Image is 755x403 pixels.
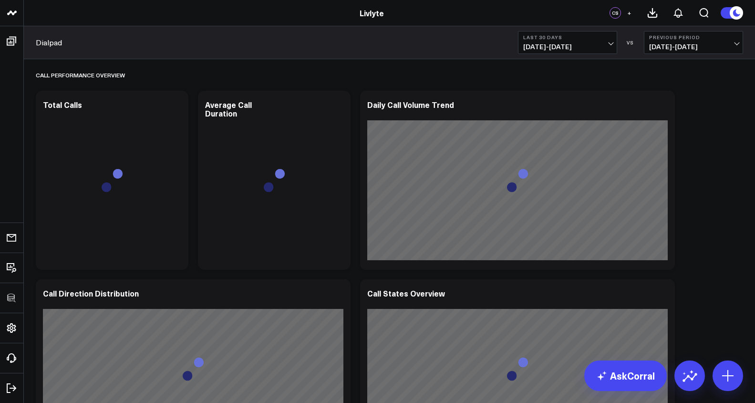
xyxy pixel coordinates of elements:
[644,31,743,54] button: Previous Period[DATE]-[DATE]
[367,288,445,298] div: Call States Overview
[43,99,82,110] div: Total Calls
[36,64,125,86] div: Call Performance Overview
[584,361,667,391] a: AskCorral
[623,7,635,19] button: +
[523,34,612,40] b: Last 30 Days
[627,10,631,16] span: +
[367,99,454,110] div: Daily Call Volume Trend
[649,43,738,51] span: [DATE] - [DATE]
[622,40,639,45] div: VS
[523,43,612,51] span: [DATE] - [DATE]
[518,31,617,54] button: Last 30 Days[DATE]-[DATE]
[205,99,252,118] div: Average Call Duration
[43,288,139,298] div: Call Direction Distribution
[360,8,384,18] a: Livlyte
[610,7,621,19] div: CS
[36,37,62,48] a: Dialpad
[649,34,738,40] b: Previous Period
